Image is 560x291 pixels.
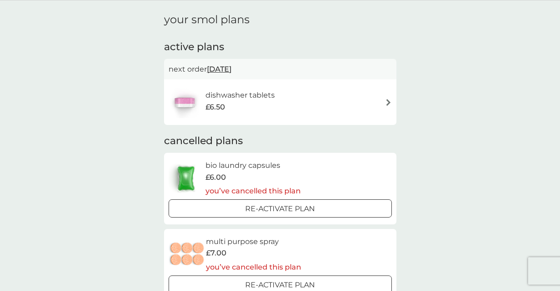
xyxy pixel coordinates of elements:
p: you’ve cancelled this plan [206,185,301,197]
h6: multi purpose spray [206,236,301,248]
p: Re-activate Plan [245,279,315,291]
img: arrow right [385,99,392,106]
p: Re-activate Plan [245,203,315,215]
span: £7.00 [206,247,226,259]
button: Re-activate Plan [169,199,392,218]
h6: bio laundry capsules [206,160,301,171]
h2: cancelled plans [164,134,396,148]
h1: your smol plans [164,13,396,26]
img: bio laundry capsules [169,162,203,194]
img: dishwasher tablets [169,86,200,118]
span: £6.50 [206,101,225,113]
h2: active plans [164,40,396,54]
p: next order [169,63,392,75]
img: multi purpose spray [169,239,206,270]
span: [DATE] [207,60,231,78]
p: you’ve cancelled this plan [206,261,301,273]
span: £6.00 [206,171,226,183]
h6: dishwasher tablets [206,89,275,101]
